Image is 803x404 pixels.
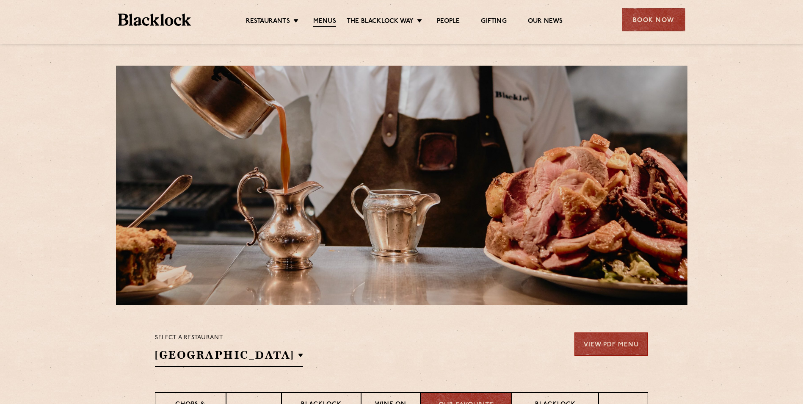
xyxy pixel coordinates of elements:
[246,17,290,26] a: Restaurants
[155,332,303,343] p: Select a restaurant
[528,17,563,26] a: Our News
[481,17,506,26] a: Gifting
[347,17,414,26] a: The Blacklock Way
[622,8,685,31] div: Book Now
[118,14,191,26] img: BL_Textured_Logo-footer-cropped.svg
[313,17,336,27] a: Menus
[437,17,460,26] a: People
[574,332,648,356] a: View PDF Menu
[155,348,303,367] h2: [GEOGRAPHIC_DATA]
